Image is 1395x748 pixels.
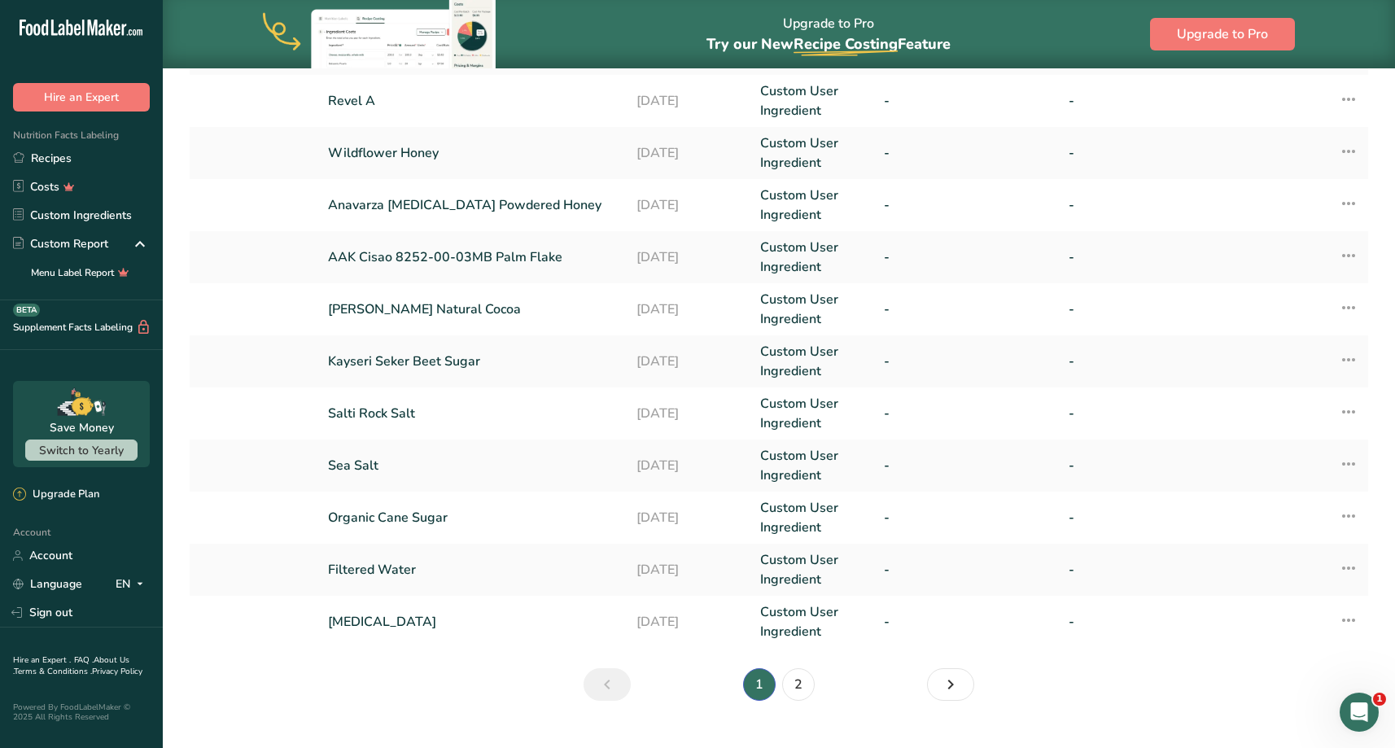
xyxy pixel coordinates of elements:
a: Salti Rock Salt [328,404,618,423]
a: - [1069,195,1235,215]
a: Privacy Policy [92,666,142,677]
a: [DATE] [636,560,741,580]
a: Wildflower Honey [328,143,618,163]
a: - [884,91,1050,111]
a: Organic Cane Sugar [328,508,618,527]
a: - [884,560,1050,580]
a: [DATE] [636,352,741,371]
span: 1 [1373,693,1386,706]
a: [DATE] [636,247,741,267]
a: - [1069,352,1235,371]
a: Custom User Ingredient [760,290,864,329]
a: - [884,456,1050,475]
a: - [1069,143,1235,163]
a: - [1069,404,1235,423]
a: - [1069,560,1235,580]
a: [MEDICAL_DATA] [328,612,618,632]
a: - [884,352,1050,371]
a: Custom User Ingredient [760,133,864,173]
a: Terms & Conditions . [14,666,92,677]
a: Custom User Ingredient [760,186,864,225]
a: [DATE] [636,612,741,632]
a: - [1069,456,1235,475]
a: - [884,300,1050,319]
div: Upgrade Plan [13,487,99,503]
a: Custom User Ingredient [760,550,864,589]
a: [DATE] [636,195,741,215]
a: Sea Salt [328,456,618,475]
a: - [884,404,1050,423]
a: [DATE] [636,91,741,111]
a: Custom User Ingredient [760,446,864,485]
a: Page 2. [782,668,815,701]
a: - [1069,300,1235,319]
a: - [884,247,1050,267]
a: Filtered Water [328,560,618,580]
a: Custom User Ingredient [760,238,864,277]
a: - [1069,247,1235,267]
a: Custom User Ingredient [760,342,864,381]
a: Revel A [328,91,618,111]
a: Custom User Ingredient [760,394,864,433]
a: Anavarza [MEDICAL_DATA] Powdered Honey [328,195,618,215]
a: Custom User Ingredient [760,498,864,537]
a: About Us . [13,654,129,677]
div: EN [116,575,150,594]
a: [DATE] [636,508,741,527]
div: Powered By FoodLabelMaker © 2025 All Rights Reserved [13,702,150,722]
a: Custom User Ingredient [760,602,864,641]
a: [DATE] [636,143,741,163]
span: Try our New Feature [706,34,951,54]
div: Save Money [50,419,114,436]
span: Switch to Yearly [39,443,124,458]
a: Custom User Ingredient [760,81,864,120]
button: Upgrade to Pro [1150,18,1295,50]
span: Upgrade to Pro [1177,24,1268,44]
button: Hire an Expert [13,83,150,112]
a: Kayseri Seker Beet Sugar [328,352,618,371]
a: [DATE] [636,456,741,475]
button: Switch to Yearly [25,440,138,461]
a: [DATE] [636,404,741,423]
a: - [884,508,1050,527]
a: - [1069,91,1235,111]
iframe: Intercom live chat [1340,693,1379,732]
div: BETA [13,304,40,317]
a: - [884,143,1050,163]
a: [DATE] [636,300,741,319]
a: AAK Cisao 8252-00-03MB Palm Flake [328,247,618,267]
a: - [1069,508,1235,527]
a: Previous [584,668,631,701]
div: Upgrade to Pro [706,1,951,68]
a: FAQ . [74,654,94,666]
div: Custom Report [13,235,108,252]
a: - [884,612,1050,632]
span: Recipe Costing [794,34,898,54]
a: - [1069,612,1235,632]
a: Hire an Expert . [13,654,71,666]
a: Language [13,570,82,598]
a: Next [927,668,974,701]
a: [PERSON_NAME] Natural Cocoa [328,300,618,319]
a: - [884,195,1050,215]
